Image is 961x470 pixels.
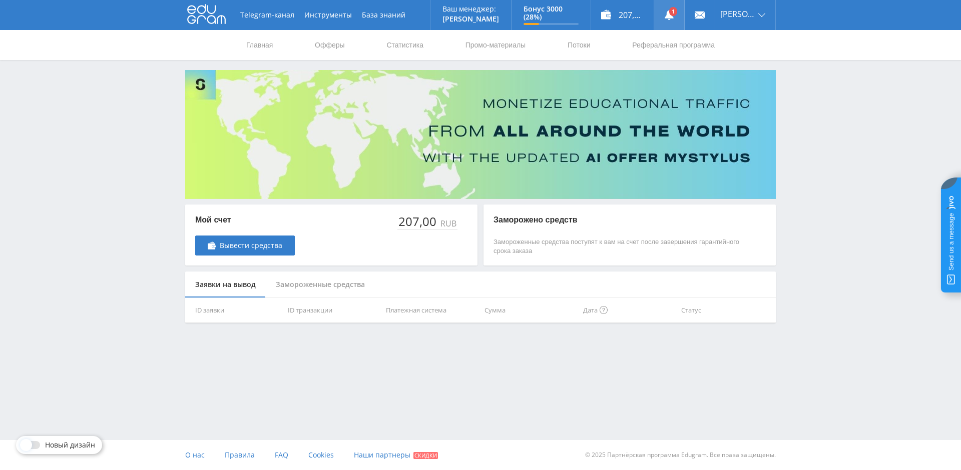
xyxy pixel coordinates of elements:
p: Замороженные средства поступят к вам на счет после завершения гарантийного срока заказа [494,237,746,255]
a: Наши партнеры Скидки [354,440,438,470]
p: [PERSON_NAME] [442,15,499,23]
a: Правила [225,440,255,470]
img: Banner [185,70,776,199]
a: Главная [245,30,274,60]
span: Вывести средства [220,241,282,249]
p: Ваш менеджер: [442,5,499,13]
a: Вывести средства [195,235,295,255]
div: 207,00 [397,214,438,228]
th: ID транзакции [284,297,382,323]
div: Замороженные средства [266,271,375,298]
a: Потоки [567,30,592,60]
th: Дата [579,297,678,323]
th: Статус [677,297,776,323]
span: О нас [185,450,205,459]
span: FAQ [275,450,288,459]
span: Правила [225,450,255,459]
a: Реферальная программа [631,30,716,60]
th: ID заявки [185,297,284,323]
span: Новый дизайн [45,441,95,449]
span: Cookies [308,450,334,459]
p: Мой счет [195,214,295,225]
div: Заявки на вывод [185,271,266,298]
span: Скидки [413,452,438,459]
span: [PERSON_NAME] [720,10,755,18]
th: Сумма [480,297,579,323]
p: Бонус 3000 (28%) [524,5,579,21]
span: Наши партнеры [354,450,410,459]
a: Офферы [314,30,346,60]
div: RUB [438,219,457,228]
th: Платежная система [382,297,480,323]
p: Заморожено средств [494,214,746,225]
div: © 2025 Партнёрская программа Edugram. Все права защищены. [486,440,776,470]
a: FAQ [275,440,288,470]
a: Статистика [385,30,424,60]
a: Промо-материалы [464,30,527,60]
a: Cookies [308,440,334,470]
a: О нас [185,440,205,470]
